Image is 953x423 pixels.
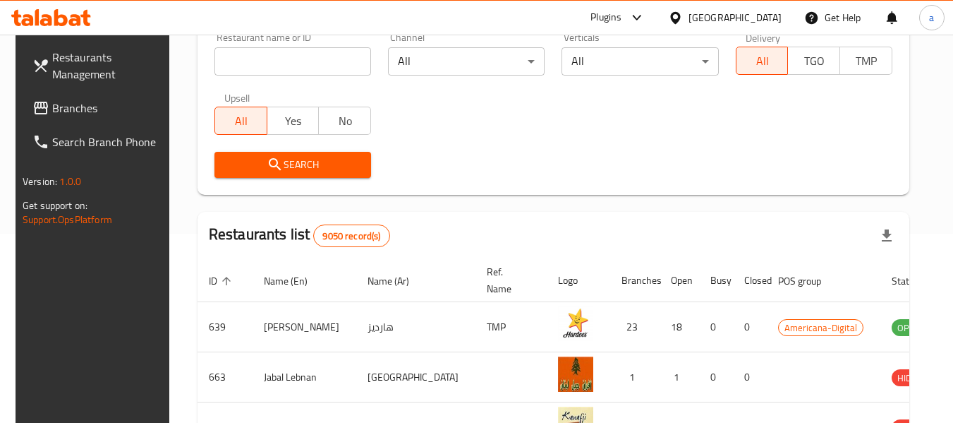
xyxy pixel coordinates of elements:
[224,93,250,102] label: Upsell
[610,302,660,352] td: 23
[610,352,660,403] td: 1
[742,51,783,71] span: All
[356,302,475,352] td: هارديز
[660,302,699,352] td: 18
[562,47,718,76] div: All
[214,152,371,178] button: Search
[324,111,365,131] span: No
[226,156,360,174] span: Search
[23,210,112,229] a: Support.OpsPlatform
[209,273,236,290] span: ID
[660,352,699,403] td: 1
[892,369,934,386] div: HIDDEN
[313,225,389,247] div: Total records count
[388,47,545,76] div: All
[52,133,164,150] span: Search Branch Phone
[198,352,253,403] td: 663
[736,47,789,75] button: All
[264,273,326,290] span: Name (En)
[59,172,81,191] span: 1.0.0
[267,107,320,135] button: Yes
[52,49,164,83] span: Restaurants Management
[779,320,863,336] span: Americana-Digital
[253,302,356,352] td: [PERSON_NAME]
[699,352,733,403] td: 0
[778,273,839,290] span: POS group
[547,259,610,302] th: Logo
[214,107,267,135] button: All
[356,352,475,403] td: [GEOGRAPHIC_DATA]
[214,47,371,76] input: Search for restaurant name or ID..
[558,306,593,342] img: Hardee's
[558,357,593,392] img: Jabal Lebnan
[21,40,175,91] a: Restaurants Management
[846,51,887,71] span: TMP
[892,319,926,336] div: OPEN
[688,10,782,25] div: [GEOGRAPHIC_DATA]
[794,51,834,71] span: TGO
[892,370,934,386] span: HIDDEN
[733,259,767,302] th: Closed
[699,302,733,352] td: 0
[221,111,262,131] span: All
[839,47,892,75] button: TMP
[209,224,390,247] h2: Restaurants list
[733,352,767,403] td: 0
[368,273,427,290] span: Name (Ar)
[23,196,87,215] span: Get support on:
[314,230,389,243] span: 9050 record(s)
[273,111,314,131] span: Yes
[21,125,175,159] a: Search Branch Phone
[892,320,926,336] span: OPEN
[21,91,175,125] a: Branches
[590,9,621,26] div: Plugins
[787,47,840,75] button: TGO
[23,172,57,191] span: Version:
[746,32,781,42] label: Delivery
[660,259,699,302] th: Open
[699,259,733,302] th: Busy
[198,302,253,352] td: 639
[318,107,371,135] button: No
[870,219,904,253] div: Export file
[892,273,937,290] span: Status
[610,259,660,302] th: Branches
[475,302,547,352] td: TMP
[253,352,356,403] td: Jabal Lebnan
[929,10,934,25] span: a
[487,263,530,297] span: Ref. Name
[733,302,767,352] td: 0
[52,100,164,117] span: Branches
